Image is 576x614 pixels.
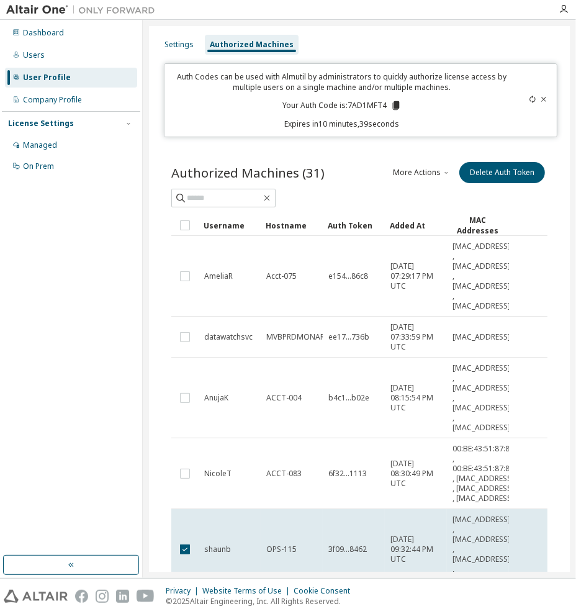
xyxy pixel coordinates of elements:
div: Managed [23,140,57,150]
span: [DATE] 07:33:59 PM UTC [390,322,441,352]
span: Authorized Machines (31) [171,164,325,181]
div: Dashboard [23,28,64,38]
button: More Actions [392,162,452,183]
span: e154...86c8 [328,271,368,281]
span: MVBPRDMONARCH1 [266,332,339,342]
p: © 2025 Altair Engineering, Inc. All Rights Reserved. [166,596,358,607]
span: ACCT-083 [266,469,302,479]
div: Privacy [166,586,202,596]
span: [MAC_ADDRESS] , [MAC_ADDRESS] , [MAC_ADDRESS] , [MAC_ADDRESS] [452,363,510,433]
div: Users [23,50,45,60]
span: NicoleT [204,469,232,479]
div: Added At [390,215,442,235]
div: Website Terms of Use [202,586,294,596]
p: Expires in 10 minutes, 39 seconds [172,119,512,129]
img: Altair One [6,4,161,16]
span: datawatchsvc [204,332,253,342]
span: ACCT-004 [266,393,302,403]
div: Auth Token [328,215,380,235]
div: On Prem [23,161,54,171]
div: MAC Addresses [452,215,504,236]
span: AnujaK [204,393,228,403]
div: Cookie Consent [294,586,358,596]
span: [MAC_ADDRESS] [452,332,510,342]
div: Settings [164,40,194,50]
div: Company Profile [23,95,82,105]
img: facebook.svg [75,590,88,603]
span: 6f32...1113 [328,469,367,479]
span: 3f09...8462 [328,544,367,554]
p: Your Auth Code is: 7AD1MFT4 [282,100,402,111]
span: b4c1...b02e [328,393,369,403]
span: Acct-075 [266,271,297,281]
span: OPS-115 [266,544,297,554]
span: shaunb [204,544,231,554]
button: Delete Auth Token [459,162,545,183]
img: linkedin.svg [116,590,129,603]
span: 00:BE:43:51:87:81 , 00:BE:43:51:87:80 , [MAC_ADDRESS] , [MAC_ADDRESS] , [MAC_ADDRESS] [452,444,514,503]
span: [DATE] 08:30:49 PM UTC [390,459,441,489]
span: [MAC_ADDRESS] , [MAC_ADDRESS] , [MAC_ADDRESS] , [MAC_ADDRESS] [452,242,510,311]
span: ee17...736b [328,332,369,342]
div: Authorized Machines [210,40,294,50]
div: Hostname [266,215,318,235]
span: [DATE] 07:29:17 PM UTC [390,261,441,291]
span: [MAC_ADDRESS] , [MAC_ADDRESS] , [MAC_ADDRESS] , [MAC_ADDRESS] [452,515,510,584]
img: instagram.svg [96,590,109,603]
div: Username [204,215,256,235]
p: Auth Codes can be used with Almutil by administrators to quickly authorize license access by mult... [172,71,512,93]
span: [DATE] 08:15:54 PM UTC [390,383,441,413]
img: youtube.svg [137,590,155,603]
span: [DATE] 09:32:44 PM UTC [390,535,441,564]
span: AmeliaR [204,271,233,281]
div: User Profile [23,73,71,83]
div: License Settings [8,119,74,129]
img: altair_logo.svg [4,590,68,603]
